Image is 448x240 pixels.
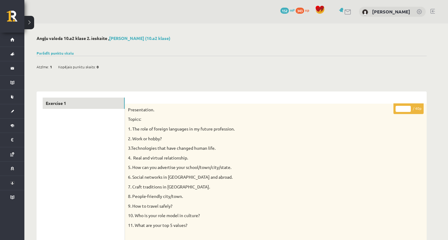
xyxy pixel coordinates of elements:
[109,35,170,41] a: [PERSON_NAME] (10.a2 klase)
[128,193,393,199] p: 8. People-friendly city/town.
[393,103,424,114] p: / 40p
[128,116,393,122] p: Topics:
[296,8,312,13] a: 343 xp
[128,126,393,132] p: 1. The role of foreign languages in my future profession.
[128,155,393,161] p: 4. Real and virtual relationship.
[43,98,125,109] a: Exercise 1
[280,8,289,14] span: 152
[97,62,99,71] span: 0
[296,8,304,14] span: 343
[128,145,393,151] p: 3.Technologies that have changed human life.
[128,213,393,219] p: 10. Who is your role model in culture?
[58,62,96,71] span: Kopējais punktu skaits:
[37,62,49,71] span: Atzīme:
[128,174,393,180] p: 6. Social networks in [GEOGRAPHIC_DATA] and abroad.
[362,9,368,15] img: Ričards Munde
[128,164,393,170] p: 5. How can you advertise your school/town/city/state.
[50,62,52,71] span: 1
[128,136,393,142] p: 2. Work or hobby?
[128,203,393,209] p: 9. How to travel safely?
[7,11,24,26] a: Rīgas 1. Tālmācības vidusskola
[290,8,295,13] span: mP
[128,222,393,228] p: 11. What are your top 5 values?
[37,51,74,56] a: Parādīt punktu skalu
[372,9,410,15] a: [PERSON_NAME]
[37,36,427,41] h2: Angļu valoda 10.a2 klase 2. ieskaite ,
[305,8,309,13] span: xp
[280,8,295,13] a: 152 mP
[128,107,393,113] p: Presentation.
[128,184,393,190] p: 7. Craft traditions in [GEOGRAPHIC_DATA].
